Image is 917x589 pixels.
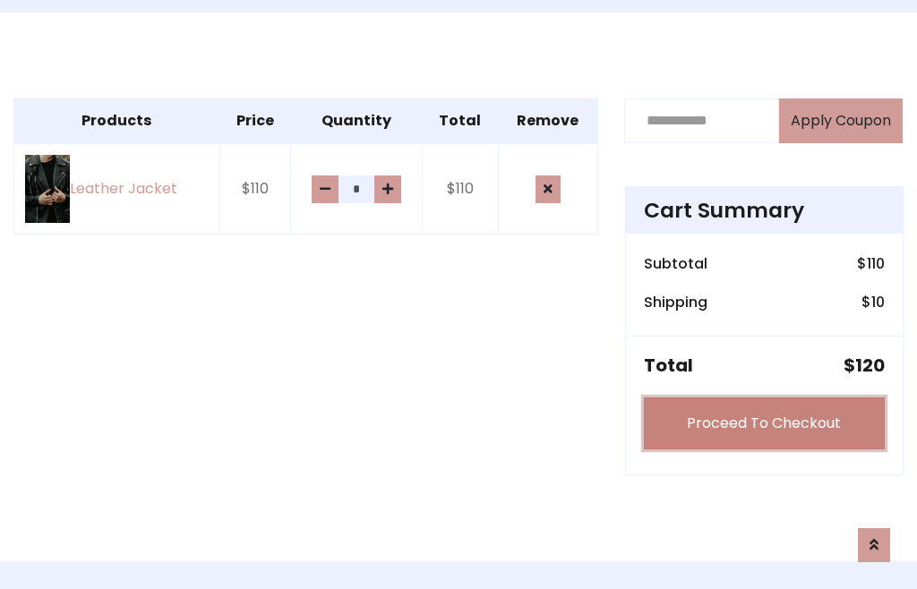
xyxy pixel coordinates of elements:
[857,255,885,272] h6: $
[219,98,290,143] th: Price
[644,294,707,311] h6: Shipping
[644,354,693,376] h5: Total
[644,198,885,223] h4: Cart Summary
[844,354,885,376] h5: $
[867,253,885,274] span: 110
[14,98,220,143] th: Products
[25,155,209,223] a: Leather Jacket
[779,98,903,143] button: Apply Coupon
[644,397,885,449] a: Proceed To Checkout
[871,292,885,312] span: 10
[644,255,707,272] h6: Subtotal
[498,98,597,143] th: Remove
[423,143,499,235] td: $110
[855,353,885,378] span: 120
[861,294,885,311] h6: $
[219,143,290,235] td: $110
[423,98,499,143] th: Total
[290,98,422,143] th: Quantity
